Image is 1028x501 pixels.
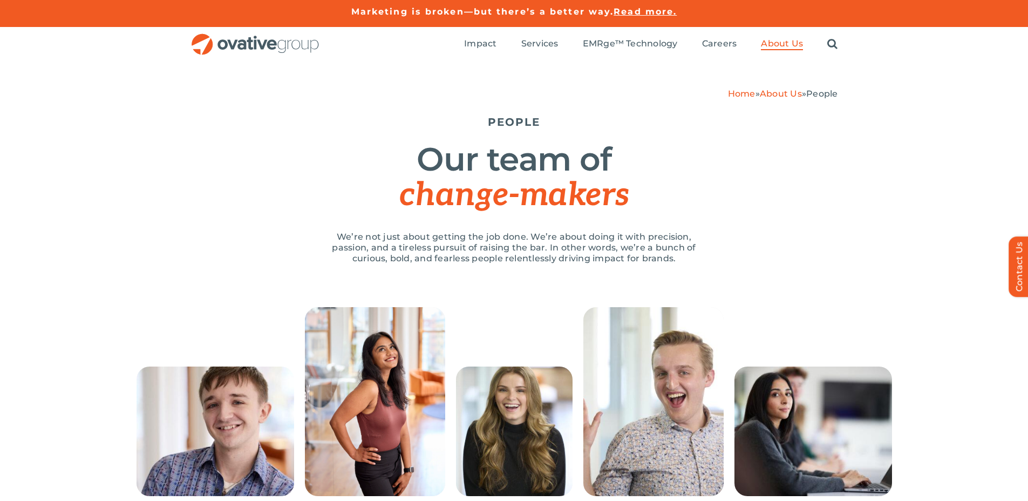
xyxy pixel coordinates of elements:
a: Careers [702,38,737,50]
span: Careers [702,38,737,49]
p: We’re not just about getting the job done. We’re about doing it with precision, passion, and a ti... [320,232,709,264]
span: About Us [761,38,803,49]
span: Impact [464,38,496,49]
nav: Menu [464,27,838,62]
span: Services [521,38,559,49]
img: 240613_Ovative Group_Portrait14945 (1) [305,307,445,496]
a: EMRge™ Technology [583,38,678,50]
h5: PEOPLE [190,116,838,128]
span: » » [728,89,838,99]
span: People [806,89,838,99]
img: People – Collage McCrossen [583,307,724,496]
a: About Us [761,38,803,50]
a: Impact [464,38,496,50]
span: EMRge™ Technology [583,38,678,49]
a: Read more. [614,6,677,17]
img: People – Collage Ethan [137,367,294,496]
a: Services [521,38,559,50]
a: OG_Full_horizontal_RGB [190,32,320,43]
img: People – Collage Trushna [734,367,892,496]
span: change-makers [399,176,628,215]
h1: Our team of [190,142,838,213]
a: Home [728,89,755,99]
a: Marketing is broken—but there’s a better way. [351,6,614,17]
a: Search [827,38,838,50]
img: People – Collage Lauren [456,367,573,496]
a: About Us [760,89,802,99]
